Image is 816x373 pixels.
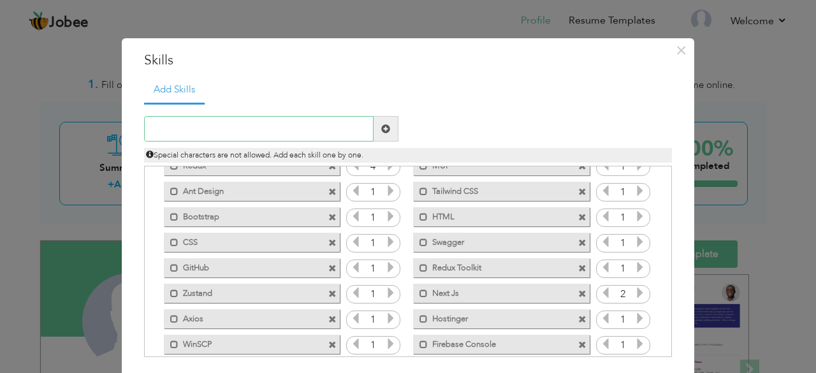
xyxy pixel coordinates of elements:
[146,150,363,160] span: Special characters are not allowed. Add each skill one by one.
[428,284,557,300] label: Next Js
[178,207,307,223] label: Bootstrap
[428,309,557,325] label: Hostinger
[178,258,307,274] label: GitHub
[178,335,307,351] label: WinSCP
[178,284,307,300] label: Zustand
[428,335,557,351] label: Firebase Console
[178,233,307,249] label: CSS
[428,207,557,223] label: HTML
[428,258,557,274] label: Redux Toolkit
[178,309,307,325] label: Axios
[144,51,672,70] h3: Skills
[428,182,557,198] label: Tailwind CSS
[178,182,307,198] label: Ant Design
[676,39,687,62] span: ×
[428,233,557,249] label: Swagger
[144,77,205,105] a: Add Skills
[671,40,691,61] button: Close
